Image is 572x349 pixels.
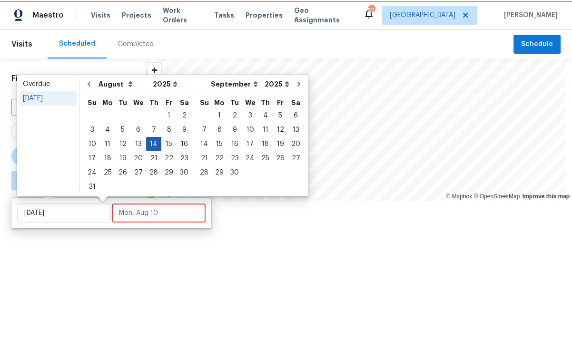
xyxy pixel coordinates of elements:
[258,123,273,137] div: Thu Sep 11 2025
[197,165,212,180] div: Sun Sep 28 2025
[288,137,304,151] div: Sat Sep 20 2025
[23,94,73,103] div: [DATE]
[273,123,288,137] div: Fri Sep 12 2025
[115,137,130,151] div: Tue Aug 12 2025
[197,123,212,137] div: Sun Sep 07 2025
[288,108,304,123] div: Sat Sep 06 2025
[212,166,227,179] div: 29
[148,63,161,77] span: Zoom in
[368,6,375,15] div: 52
[177,137,192,151] div: 16
[208,77,262,91] select: Month
[161,165,177,180] div: Fri Aug 29 2025
[115,151,130,165] div: Tue Aug 19 2025
[100,166,115,179] div: 25
[197,152,212,165] div: 21
[212,137,227,151] div: Mon Sep 15 2025
[258,108,273,123] div: Thu Sep 04 2025
[130,123,146,137] div: Wed Aug 06 2025
[84,137,100,151] div: Sun Aug 10 2025
[242,137,258,151] div: 17
[227,151,242,165] div: Tue Sep 23 2025
[212,109,227,122] div: 1
[242,123,258,136] div: 10
[242,152,258,165] div: 24
[273,123,288,136] div: 12
[288,137,304,151] div: 20
[130,166,146,179] div: 27
[227,108,242,123] div: Tue Sep 02 2025
[84,123,100,136] div: 3
[161,137,177,151] div: 15
[177,165,192,180] div: Sat Aug 30 2025
[212,123,227,136] div: 8
[227,137,242,151] div: Tue Sep 16 2025
[288,109,304,122] div: 6
[100,165,115,180] div: Mon Aug 25 2025
[100,123,115,137] div: Mon Aug 04 2025
[115,137,130,151] div: 12
[161,108,177,123] div: Fri Aug 01 2025
[82,75,96,94] button: Go to previous month
[258,151,273,165] div: Thu Sep 25 2025
[161,123,177,137] div: Fri Aug 08 2025
[100,152,115,165] div: 18
[17,204,111,223] input: Start date
[214,99,225,106] abbr: Monday
[166,99,172,106] abbr: Friday
[161,137,177,151] div: Fri Aug 15 2025
[115,123,130,137] div: Tue Aug 05 2025
[23,79,73,89] div: Overdue
[133,99,144,106] abbr: Wednesday
[288,123,304,137] div: Sat Sep 13 2025
[130,123,146,136] div: 6
[115,166,130,179] div: 26
[273,152,288,165] div: 26
[212,108,227,123] div: Mon Sep 01 2025
[100,123,115,136] div: 4
[262,77,292,91] select: Year
[291,99,300,106] abbr: Saturday
[227,152,242,165] div: 23
[258,137,273,151] div: 18
[96,77,150,91] select: Month
[227,123,242,137] div: Tue Sep 09 2025
[161,151,177,165] div: Fri Aug 22 2025
[20,77,77,191] ul: Date picker shortcuts
[115,152,130,165] div: 19
[146,123,161,137] div: Thu Aug 07 2025
[258,109,273,122] div: 4
[102,99,113,106] abbr: Monday
[146,151,161,165] div: Thu Aug 21 2025
[100,137,115,151] div: Mon Aug 11 2025
[242,137,258,151] div: Wed Sep 17 2025
[130,165,146,180] div: Wed Aug 27 2025
[273,137,288,151] div: Fri Sep 19 2025
[212,123,227,137] div: Mon Sep 08 2025
[242,108,258,123] div: Wed Sep 03 2025
[197,166,212,179] div: 28
[197,151,212,165] div: Sun Sep 21 2025
[130,137,146,151] div: Wed Aug 13 2025
[130,151,146,165] div: Wed Aug 20 2025
[84,123,100,137] div: Sun Aug 03 2025
[84,180,100,194] div: Sun Aug 31 2025
[288,123,304,136] div: 13
[146,137,161,151] div: 14
[88,99,97,106] abbr: Sunday
[146,152,161,165] div: 21
[84,165,100,180] div: Sun Aug 24 2025
[227,109,242,122] div: 2
[146,165,161,180] div: Thu Aug 28 2025
[146,137,161,151] div: Thu Aug 14 2025
[200,99,209,106] abbr: Sunday
[258,137,273,151] div: Thu Sep 18 2025
[242,151,258,165] div: Wed Sep 24 2025
[84,166,100,179] div: 24
[273,137,288,151] div: 19
[473,193,520,200] a: OpenStreetMap
[161,152,177,165] div: 22
[84,152,100,165] div: 17
[212,151,227,165] div: Mon Sep 22 2025
[258,152,273,165] div: 25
